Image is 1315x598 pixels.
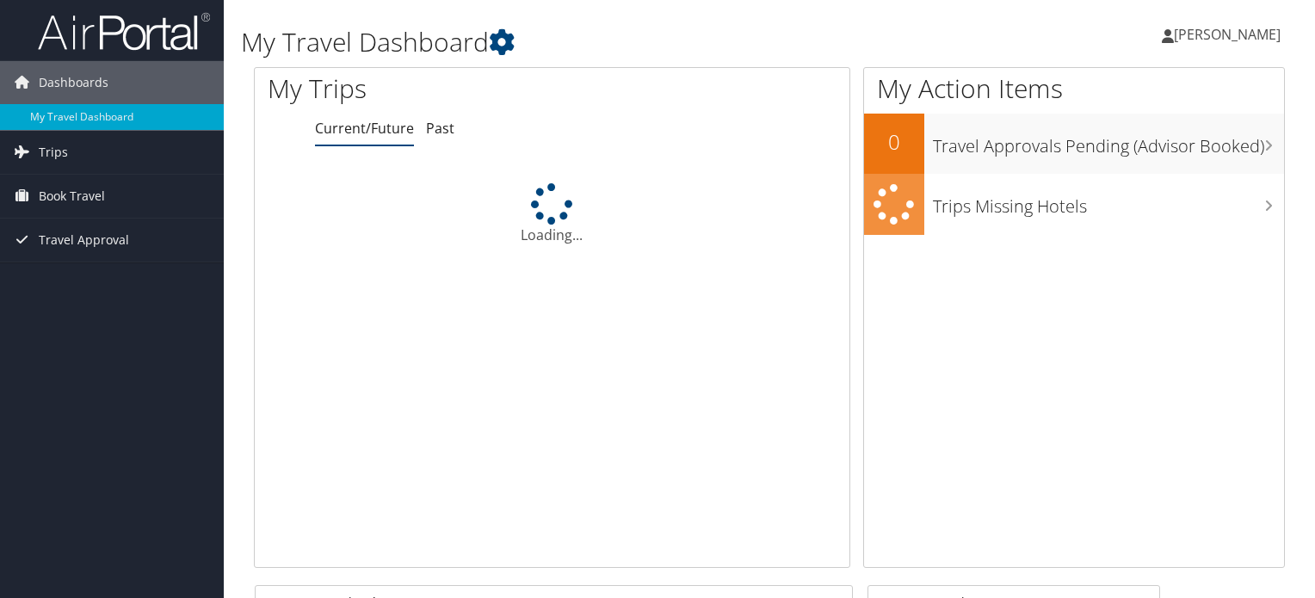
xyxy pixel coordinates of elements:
[241,24,946,60] h1: My Travel Dashboard
[39,61,108,104] span: Dashboards
[933,126,1284,158] h3: Travel Approvals Pending (Advisor Booked)
[1162,9,1298,60] a: [PERSON_NAME]
[39,175,105,218] span: Book Travel
[315,119,414,138] a: Current/Future
[933,186,1284,219] h3: Trips Missing Hotels
[864,174,1284,235] a: Trips Missing Hotels
[864,127,924,157] h2: 0
[426,119,454,138] a: Past
[1174,25,1281,44] span: [PERSON_NAME]
[864,114,1284,174] a: 0Travel Approvals Pending (Advisor Booked)
[39,131,68,174] span: Trips
[255,183,849,245] div: Loading...
[864,71,1284,107] h1: My Action Items
[38,11,210,52] img: airportal-logo.png
[268,71,589,107] h1: My Trips
[39,219,129,262] span: Travel Approval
